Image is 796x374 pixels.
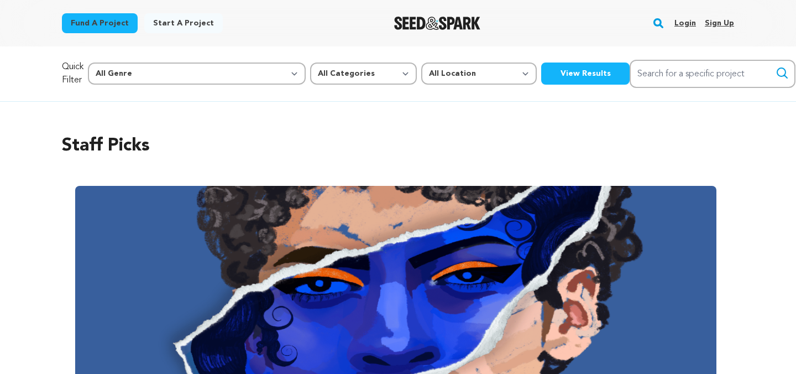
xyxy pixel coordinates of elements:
[144,13,223,33] a: Start a project
[394,17,481,30] a: Seed&Spark Homepage
[674,14,696,32] a: Login
[62,60,83,87] p: Quick Filter
[62,13,138,33] a: Fund a project
[630,60,795,88] input: Search for a specific project
[705,14,734,32] a: Sign up
[394,17,481,30] img: Seed&Spark Logo Dark Mode
[541,63,630,85] button: View Results
[62,133,734,159] h2: Staff Picks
